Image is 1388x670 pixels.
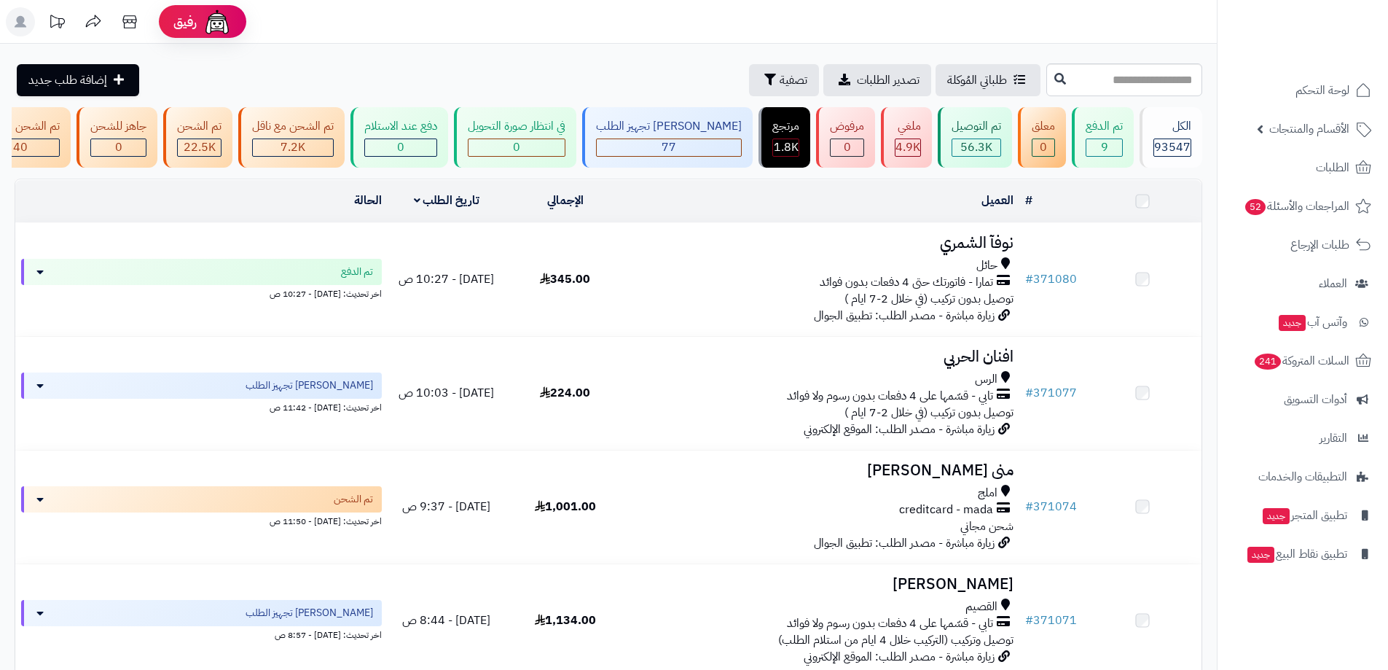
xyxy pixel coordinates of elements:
span: تمارا - فاتورتك حتى 4 دفعات بدون فوائد [820,274,993,291]
span: املج [978,485,997,502]
a: أدوات التسويق [1226,382,1379,417]
span: 0 [1040,139,1047,156]
a: السلات المتروكة241 [1226,343,1379,378]
div: 77 [597,139,741,156]
a: مرتجع 1.8K [756,107,813,168]
span: 22.5K [184,139,216,156]
div: تم الشحن [177,118,221,135]
div: الكل [1153,118,1191,135]
span: لوحة التحكم [1295,80,1349,101]
span: 1,001.00 [535,498,596,515]
span: 0 [397,139,404,156]
div: تم الدفع [1086,118,1123,135]
span: 224.00 [540,384,590,402]
a: تصدير الطلبات [823,64,931,96]
a: الحالة [354,192,382,209]
span: توصيل بدون تركيب (في خلال 2-7 ايام ) [844,404,1013,421]
span: تم الدفع [341,265,373,279]
span: العملاء [1319,273,1347,294]
span: [DATE] - 8:44 ص [402,612,490,629]
img: ai-face.png [203,7,232,36]
span: # [1025,270,1033,288]
span: تطبيق نقاط البيع [1246,544,1347,564]
a: الطلبات [1226,150,1379,185]
span: [DATE] - 10:27 ص [399,270,494,288]
span: جديد [1263,508,1290,524]
span: 345.00 [540,270,590,288]
span: طلبات الإرجاع [1290,235,1349,255]
span: التقارير [1320,428,1347,448]
span: القصيم [965,599,997,615]
span: زيارة مباشرة - مصدر الطلب: الموقع الإلكتروني [804,648,995,666]
div: 4941 [895,139,920,156]
span: تصفية [780,71,807,89]
a: تم الدفع 9 [1069,107,1137,168]
div: دفع عند الاستلام [364,118,437,135]
a: تحديثات المنصة [39,7,75,40]
a: [PERSON_NAME] تجهيز الطلب 77 [579,107,756,168]
div: 0 [91,139,146,156]
a: تطبيق نقاط البيعجديد [1226,537,1379,572]
span: زيارة مباشرة - مصدر الطلب: تطبيق الجوال [814,534,995,552]
span: # [1025,612,1033,629]
span: [PERSON_NAME] تجهيز الطلب [246,606,373,620]
a: الإجمالي [547,192,584,209]
div: في انتظار صورة التحويل [468,118,565,135]
div: 1788 [773,139,799,156]
span: 1.8K [774,139,799,156]
a: تطبيق المتجرجديد [1226,498,1379,533]
a: التطبيقات والخدمات [1226,459,1379,494]
span: # [1025,498,1033,515]
span: تابي - قسّمها على 4 دفعات بدون رسوم ولا فوائد [787,388,993,405]
div: مرتجع [772,118,799,135]
div: اخر تحديث: [DATE] - 8:57 ص [21,626,382,642]
span: الرس [975,371,997,388]
a: المراجعات والأسئلة52 [1226,189,1379,224]
img: logo-2.png [1289,41,1374,71]
a: #371074 [1025,498,1077,515]
a: #371077 [1025,384,1077,402]
span: تابي - قسّمها على 4 دفعات بدون رسوم ولا فوائد [787,615,993,632]
span: 7.2K [281,139,305,156]
span: [DATE] - 9:37 ص [402,498,490,515]
span: # [1025,384,1033,402]
span: 1,134.00 [535,612,596,629]
div: معلق [1032,118,1055,135]
span: الطلبات [1316,157,1349,178]
a: التقارير [1226,421,1379,456]
span: توصيل بدون تركيب (في خلال 2-7 ايام ) [844,290,1013,308]
a: دفع عند الاستلام 0 [348,107,451,168]
span: 77 [662,139,676,156]
h3: افنان الحربي [630,348,1013,365]
span: 0 [513,139,520,156]
a: العميل [981,192,1013,209]
a: وآتس آبجديد [1226,305,1379,340]
span: زيارة مباشرة - مصدر الطلب: تطبيق الجوال [814,307,995,324]
div: تم التوصيل [952,118,1001,135]
span: توصيل وتركيب (التركيب خلال 4 ايام من استلام الطلب) [778,631,1013,649]
a: تم التوصيل 56.3K [935,107,1015,168]
span: 52 [1245,199,1266,215]
span: 9 [1101,139,1108,156]
span: 0 [115,139,122,156]
span: السلات المتروكة [1253,351,1349,371]
a: إضافة طلب جديد [17,64,139,96]
a: تم الشحن 22.5K [160,107,235,168]
span: تصدير الطلبات [857,71,920,89]
div: مرفوض [830,118,864,135]
span: تم الشحن [334,492,373,507]
span: 93547 [1154,139,1191,156]
span: جديد [1279,315,1306,331]
span: وآتس آب [1277,312,1347,332]
a: العملاء [1226,266,1379,301]
button: تصفية [749,64,819,96]
div: 0 [831,139,863,156]
span: حائل [976,257,997,274]
h3: [PERSON_NAME] [630,576,1013,593]
span: طلباتي المُوكلة [947,71,1007,89]
div: اخر تحديث: [DATE] - 11:50 ص [21,513,382,528]
a: في انتظار صورة التحويل 0 [451,107,579,168]
a: طلبات الإرجاع [1226,227,1379,262]
a: لوحة التحكم [1226,73,1379,108]
div: [PERSON_NAME] تجهيز الطلب [596,118,742,135]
